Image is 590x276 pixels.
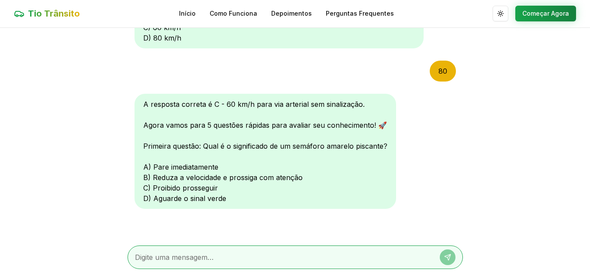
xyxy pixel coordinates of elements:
a: Início [179,9,196,18]
a: Depoimentos [271,9,312,18]
a: Como Funciona [210,9,257,18]
a: Perguntas Frequentes [326,9,394,18]
div: A resposta correta é C - 60 km/h para via arterial sem sinalização. Agora vamos para 5 questões r... [135,94,396,209]
a: Tio Trânsito [14,7,80,20]
button: Começar Agora [515,6,576,21]
span: Tio Trânsito [28,7,80,20]
div: 80 [430,61,456,82]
